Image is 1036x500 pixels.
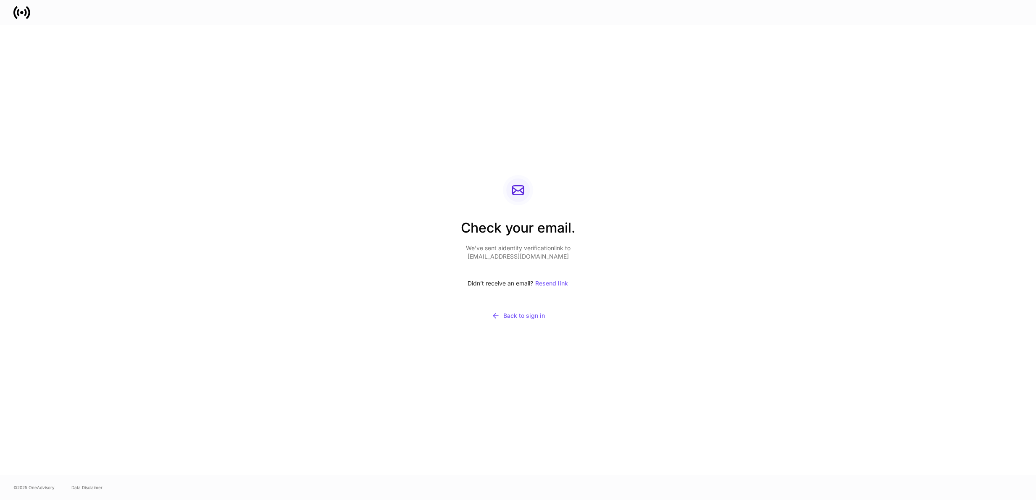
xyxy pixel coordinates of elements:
[492,312,545,320] div: Back to sign in
[535,274,568,293] button: Resend link
[13,484,55,491] span: © 2025 OneAdvisory
[461,244,576,261] p: We’ve sent a identity verification link to [EMAIL_ADDRESS][DOMAIN_NAME]
[461,306,576,325] button: Back to sign in
[461,274,576,293] div: Didn’t receive an email?
[71,484,103,491] a: Data Disclaimer
[535,280,568,286] div: Resend link
[461,219,576,244] h2: Check your email.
